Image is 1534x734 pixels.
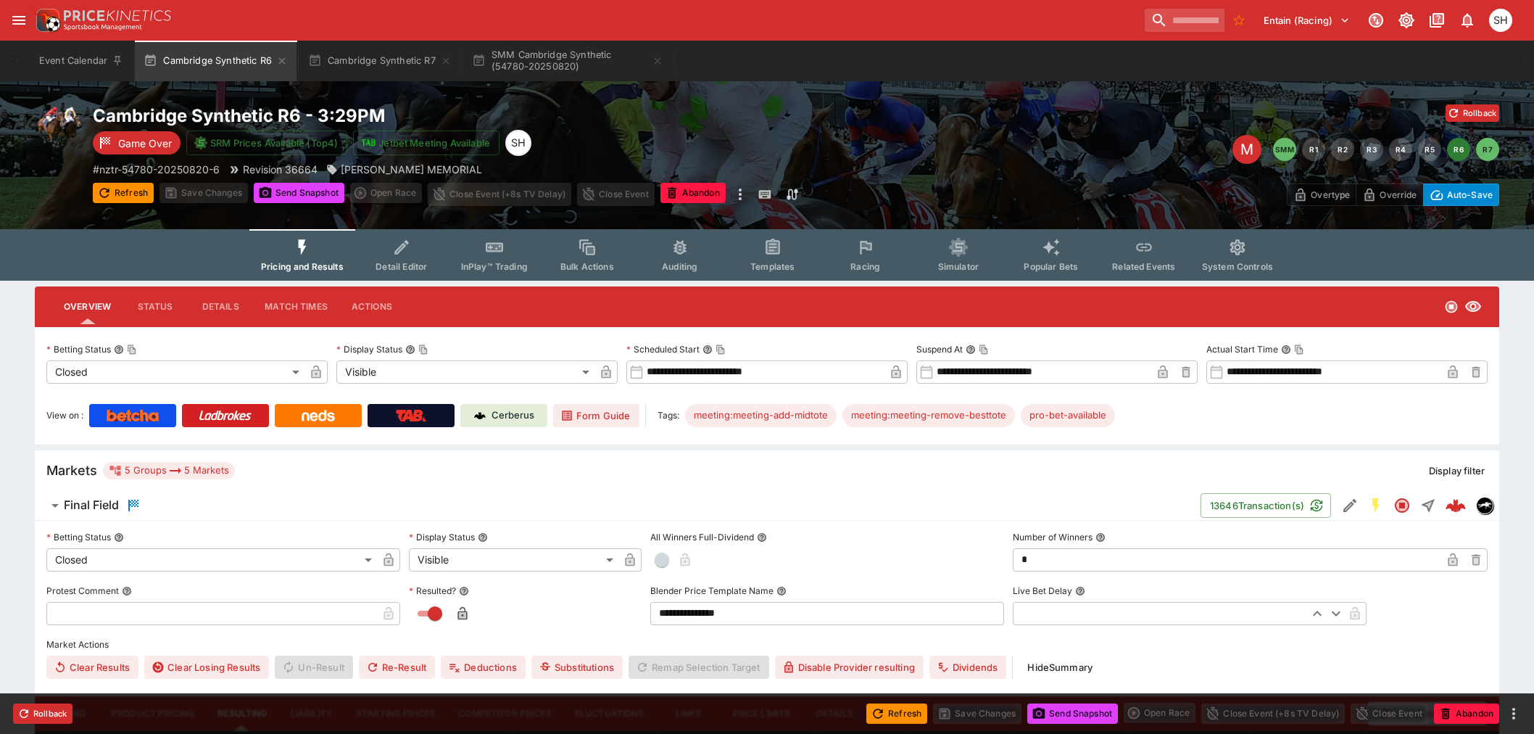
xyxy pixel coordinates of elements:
[1446,495,1466,516] div: 97ecf727-2ec2-4298-a255-09f95b7c8065
[336,360,594,384] div: Visible
[1024,261,1078,272] span: Popular Bets
[531,656,623,679] button: Substitutions
[339,289,405,324] button: Actions
[731,183,749,206] button: more
[254,183,344,203] button: Send Snapshot
[32,6,61,35] img: PriceKinetics Logo
[685,404,837,427] div: Betting Target: cerberus
[1013,531,1093,543] p: Number of Winners
[461,261,528,272] span: InPlay™ Trading
[1476,497,1493,514] div: nztr
[1477,498,1493,514] img: nztr
[46,548,377,572] div: Closed
[1380,187,1417,202] p: Override
[716,345,726,355] button: Copy To Clipboard
[1287,183,1499,206] div: Start From
[1281,345,1291,355] button: Actual Start TimeCopy To Clipboard
[46,634,1488,656] label: Market Actions
[409,531,475,543] p: Display Status
[1446,104,1499,122] button: Rollback
[1145,9,1224,32] input: search
[757,532,767,543] button: All Winners Full-Dividend
[64,24,142,30] img: Sportsbook Management
[650,531,754,543] p: All Winners Full-Dividend
[1363,7,1389,33] button: Connected to PK
[64,498,119,513] h6: Final Field
[46,585,119,597] p: Protest Comment
[1389,138,1412,161] button: R4
[135,41,297,81] button: Cambridge Synthetic R6
[243,162,318,177] p: Revision 36664
[350,183,422,203] div: split button
[505,130,531,156] div: Scott Hunt
[662,261,697,272] span: Auditing
[341,162,482,177] p: [PERSON_NAME] MEMORIAL
[1415,492,1441,519] button: Straight
[938,261,979,272] span: Simulator
[929,656,1006,679] button: Dividends
[1441,491,1470,520] a: 97ecf727-2ec2-4298-a255-09f95b7c8065
[1434,705,1499,719] span: Mark an event as closed and abandoned.
[336,343,402,355] p: Display Status
[46,360,304,384] div: Closed
[660,185,726,199] span: Mark an event as closed and abandoned.
[1444,300,1459,314] svg: Closed
[93,162,220,177] p: Copy To Clipboard
[1202,261,1273,272] span: System Controls
[253,289,339,324] button: Match Times
[460,404,547,427] a: Cerberus
[916,343,963,355] p: Suspend At
[1311,187,1350,202] p: Overtype
[109,462,229,479] div: 5 Groups 5 Markets
[93,104,796,127] h2: Copy To Clipboard
[186,131,347,155] button: SRM Prices Available (Top4)
[302,410,334,421] img: Neds
[776,586,787,596] button: Blender Price Template Name
[842,404,1015,427] div: Betting Target: cerberus
[13,704,72,724] button: Rollback
[850,261,880,272] span: Racing
[1446,495,1466,516] img: logo-cerberus--red.svg
[118,136,172,151] p: Game Over
[1255,9,1359,32] button: Select Tenant
[1360,138,1383,161] button: R3
[144,656,269,679] button: Clear Losing Results
[1095,532,1106,543] button: Number of Winners
[1294,345,1304,355] button: Copy To Clipboard
[1337,492,1363,519] button: Edit Detail
[122,586,132,596] button: Protest Comment
[492,408,534,423] p: Cerberus
[46,404,83,427] label: View on :
[1485,4,1517,36] button: Scott Hunt
[261,261,344,272] span: Pricing and Results
[1273,138,1296,161] button: SMM
[188,289,253,324] button: Details
[409,548,618,572] div: Visible
[866,704,927,724] button: Refresh
[1124,703,1195,723] div: split button
[35,104,81,151] img: horse_racing.png
[361,136,376,150] img: jetbet-logo.svg
[459,586,469,596] button: Resulted?
[979,345,989,355] button: Copy To Clipboard
[396,410,426,421] img: TabNZ
[46,462,97,479] h5: Markets
[750,261,795,272] span: Templates
[1476,138,1499,161] button: R7
[1393,497,1411,514] svg: Closed
[409,585,456,597] p: Resulted?
[1302,138,1325,161] button: R1
[275,656,352,679] span: Un-Result
[1420,459,1493,482] button: Display filter
[64,10,171,21] img: PriceKinetics
[1356,183,1423,206] button: Override
[6,7,32,33] button: open drawer
[359,656,435,679] span: Re-Result
[1075,586,1085,596] button: Live Bet Delay
[1273,138,1499,161] nav: pagination navigation
[1331,138,1354,161] button: R2
[1447,138,1470,161] button: R6
[93,183,154,203] button: Refresh
[376,261,427,272] span: Detail Editor
[199,410,252,421] img: Ladbrokes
